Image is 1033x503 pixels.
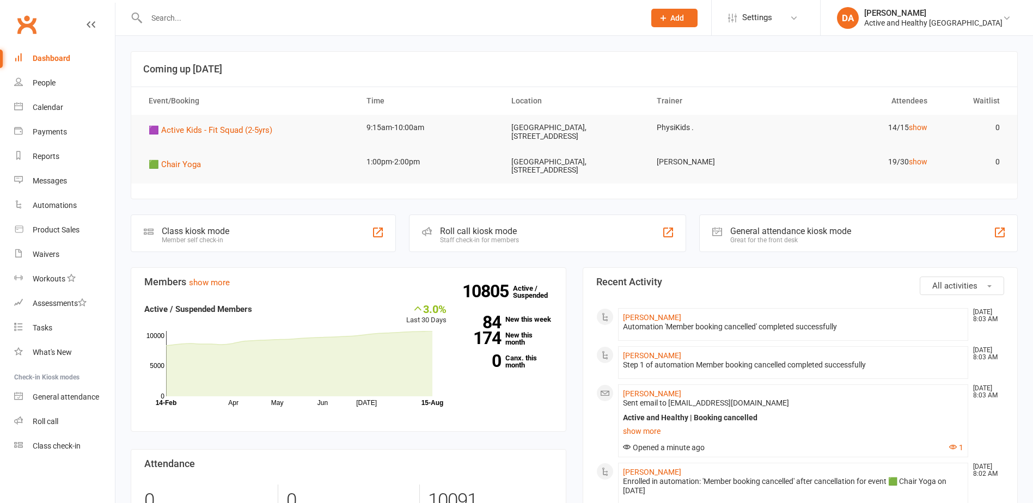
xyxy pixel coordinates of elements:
[647,115,792,140] td: PhysiKids .
[937,87,1010,115] th: Waitlist
[33,348,72,357] div: What's New
[623,313,681,322] a: [PERSON_NAME]
[502,115,646,149] td: [GEOGRAPHIC_DATA], [STREET_ADDRESS]
[623,360,964,370] div: Step 1 of automation Member booking cancelled completed successfully
[440,236,519,244] div: Staff check-in for members
[149,125,272,135] span: 🟪 Active Kids - Fit Squad (2-5yrs)
[623,413,964,422] div: Active and Healthy | Booking cancelled
[33,274,65,283] div: Workouts
[149,160,201,169] span: 🟩 Chair Yoga
[33,176,67,185] div: Messages
[968,347,1004,361] time: [DATE] 8:03 AM
[33,127,67,136] div: Payments
[162,226,229,236] div: Class kiosk mode
[33,103,63,112] div: Calendar
[502,87,646,115] th: Location
[149,158,209,171] button: 🟩 Chair Yoga
[14,291,115,316] a: Assessments
[623,477,964,495] div: Enrolled in automation: 'Member booking cancelled' after cancellation for event 🟩 Chair Yoga on [...
[864,8,1003,18] div: [PERSON_NAME]
[357,87,502,115] th: Time
[406,303,447,326] div: Last 30 Days
[139,87,357,115] th: Event/Booking
[502,149,646,183] td: [GEOGRAPHIC_DATA], [STREET_ADDRESS]
[647,149,792,175] td: [PERSON_NAME]
[149,124,280,137] button: 🟪 Active Kids - Fit Squad (2-5yrs)
[670,14,684,22] span: Add
[968,385,1004,399] time: [DATE] 8:03 AM
[513,277,561,307] a: 10805Active / Suspended
[33,323,52,332] div: Tasks
[162,236,229,244] div: Member self check-in
[14,95,115,120] a: Calendar
[623,322,964,332] div: Automation 'Member booking cancelled' completed successfully
[864,18,1003,28] div: Active and Healthy [GEOGRAPHIC_DATA]
[33,417,58,426] div: Roll call
[14,242,115,267] a: Waivers
[932,281,977,291] span: All activities
[937,149,1010,175] td: 0
[14,120,115,144] a: Payments
[623,351,681,360] a: [PERSON_NAME]
[33,201,77,210] div: Automations
[623,443,705,452] span: Opened a minute ago
[792,87,937,115] th: Attendees
[33,152,59,161] div: Reports
[596,277,1005,287] h3: Recent Activity
[792,115,937,140] td: 14/15
[623,389,681,398] a: [PERSON_NAME]
[143,10,637,26] input: Search...
[623,468,681,476] a: [PERSON_NAME]
[463,353,501,369] strong: 0
[909,123,927,132] a: show
[33,225,80,234] div: Product Sales
[440,226,519,236] div: Roll call kiosk mode
[144,458,553,469] h3: Attendance
[14,434,115,458] a: Class kiosk mode
[968,309,1004,323] time: [DATE] 8:03 AM
[144,277,553,287] h3: Members
[909,157,927,166] a: show
[144,304,252,314] strong: Active / Suspended Members
[792,149,937,175] td: 19/30
[463,314,501,330] strong: 84
[14,169,115,193] a: Messages
[463,354,553,369] a: 0Canx. this month
[623,398,789,407] span: Sent email to [EMAIL_ADDRESS][DOMAIN_NAME]
[14,71,115,95] a: People
[14,218,115,242] a: Product Sales
[647,87,792,115] th: Trainer
[920,277,1004,295] button: All activities
[189,278,230,287] a: show more
[357,149,502,175] td: 1:00pm-2:00pm
[33,441,81,450] div: Class check-in
[33,299,87,308] div: Assessments
[730,236,851,244] div: Great for the front desk
[651,9,698,27] button: Add
[462,283,513,299] strong: 10805
[14,193,115,218] a: Automations
[14,409,115,434] a: Roll call
[742,5,772,30] span: Settings
[14,385,115,409] a: General attendance kiosk mode
[33,392,99,401] div: General attendance
[14,144,115,169] a: Reports
[14,267,115,291] a: Workouts
[623,424,964,439] a: show more
[357,115,502,140] td: 9:15am-10:00am
[13,11,40,38] a: Clubworx
[937,115,1010,140] td: 0
[33,250,59,259] div: Waivers
[14,46,115,71] a: Dashboard
[463,332,553,346] a: 174New this month
[949,443,963,452] button: 1
[33,78,56,87] div: People
[14,316,115,340] a: Tasks
[406,303,447,315] div: 3.0%
[730,226,851,236] div: General attendance kiosk mode
[33,54,70,63] div: Dashboard
[143,64,1005,75] h3: Coming up [DATE]
[14,340,115,365] a: What's New
[463,330,501,346] strong: 174
[837,7,859,29] div: DA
